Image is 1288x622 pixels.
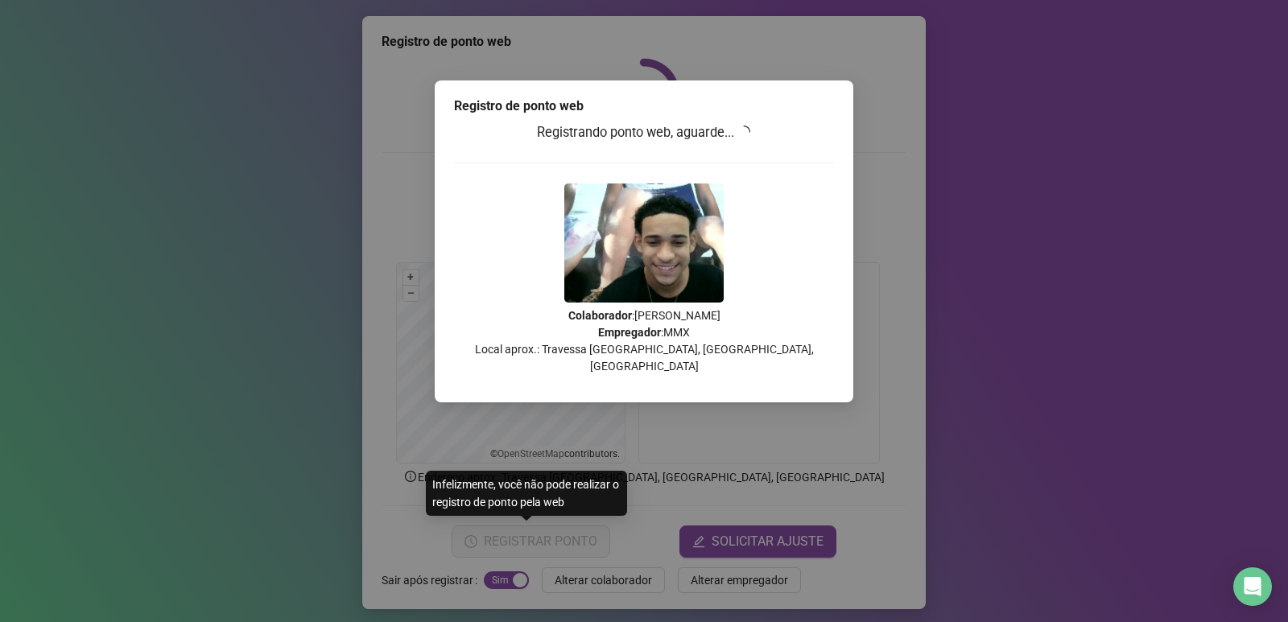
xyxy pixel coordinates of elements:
[1233,567,1272,606] div: Open Intercom Messenger
[598,326,661,339] strong: Empregador
[737,126,750,138] span: loading
[454,307,834,375] p: : [PERSON_NAME] : MMX Local aprox.: Travessa [GEOGRAPHIC_DATA], [GEOGRAPHIC_DATA], [GEOGRAPHIC_DATA]
[568,309,632,322] strong: Colaborador
[454,122,834,143] h3: Registrando ponto web, aguarde...
[454,97,834,116] div: Registro de ponto web
[426,471,627,516] div: Infelizmente, você não pode realizar o registro de ponto pela web
[564,183,724,303] img: 9k=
